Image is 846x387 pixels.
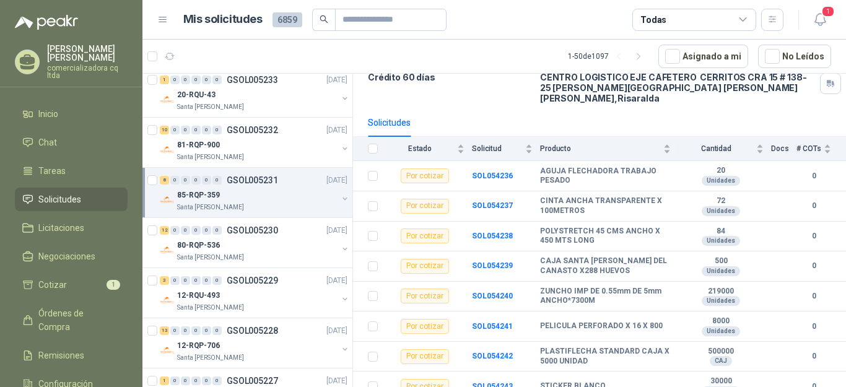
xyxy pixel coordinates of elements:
div: 0 [191,126,201,134]
b: PELICULA PERFORADO X 16 X 800 [540,321,663,331]
div: 0 [202,226,211,235]
p: GSOL005233 [227,76,278,84]
span: # COTs [796,144,821,153]
div: 12 [160,226,169,235]
p: Crédito 60 días [368,72,530,82]
div: 1 [160,76,169,84]
p: 81-RQP-900 [177,139,220,151]
p: comercializadora cq ltda [47,64,128,79]
span: Licitaciones [38,221,84,235]
b: 500 [678,256,764,266]
a: SOL054241 [472,322,513,331]
p: GSOL005230 [227,226,278,235]
p: [DATE] [326,325,347,337]
b: 84 [678,227,764,237]
div: Unidades [702,266,740,276]
p: [PERSON_NAME] [PERSON_NAME] [47,45,128,62]
span: Negociaciones [38,250,95,263]
div: 0 [181,326,190,335]
p: Santa [PERSON_NAME] [177,152,244,162]
div: 0 [212,76,222,84]
th: Estado [385,137,472,161]
div: 0 [191,376,201,385]
b: 0 [796,290,831,302]
b: 72 [678,196,764,206]
a: Tareas [15,159,128,183]
p: 85-RQP-359 [177,189,220,201]
b: ZUNCHO IMP DE 0.55mm DE 5mm ANCHO*7300M [540,287,671,306]
div: 0 [212,176,222,185]
div: 0 [191,276,201,285]
div: 1 - 50 de 1097 [568,46,648,66]
div: Por cotizar [401,199,449,214]
div: Por cotizar [401,319,449,334]
span: 6859 [273,12,302,27]
a: SOL054236 [472,172,513,180]
p: GSOL005229 [227,276,278,285]
p: Santa [PERSON_NAME] [177,253,244,263]
p: [DATE] [326,375,347,387]
p: Santa [PERSON_NAME] [177,202,244,212]
div: 0 [170,176,180,185]
a: Licitaciones [15,216,128,240]
a: Remisiones [15,344,128,367]
p: CENTRO LOGISTICO EJE CAFETERO CERRITOS CRA 15 # 138-25 [PERSON_NAME][GEOGRAPHIC_DATA] [PERSON_NAM... [540,72,815,103]
div: Por cotizar [401,349,449,364]
a: SOL054239 [472,261,513,270]
div: 0 [170,326,180,335]
p: GSOL005227 [227,376,278,385]
div: 10 [160,126,169,134]
b: 0 [796,321,831,333]
div: 0 [212,326,222,335]
b: PLASTIFLECHA STANDARD CAJA X 5000 UNIDAD [540,347,671,366]
a: Negociaciones [15,245,128,268]
a: 13 0 0 0 0 0 GSOL005228[DATE] Company Logo12-RQP-706Santa [PERSON_NAME] [160,323,350,363]
div: 0 [181,76,190,84]
div: 0 [170,276,180,285]
p: [DATE] [326,124,347,136]
div: 0 [202,76,211,84]
img: Company Logo [160,142,175,157]
a: SOL054242 [472,352,513,360]
th: # COTs [796,137,846,161]
b: SOL054237 [472,201,513,210]
span: search [320,15,328,24]
div: Solicitudes [368,116,411,129]
span: Remisiones [38,349,84,362]
p: Santa [PERSON_NAME] [177,303,244,313]
div: 0 [181,126,190,134]
div: 0 [170,226,180,235]
div: 0 [170,376,180,385]
div: 1 [160,376,169,385]
a: Cotizar1 [15,273,128,297]
b: CINTA ANCHA TRANSPARENTE X 100METROS [540,196,671,215]
b: AGUJA FLECHADORA TRABAJO PESADO [540,167,671,186]
span: Producto [540,144,661,153]
b: 20 [678,166,764,176]
div: 0 [191,176,201,185]
p: 12-RQP-706 [177,340,220,352]
button: No Leídos [758,45,831,68]
h1: Mis solicitudes [183,11,263,28]
div: 0 [212,276,222,285]
p: [DATE] [326,74,347,86]
span: 1 [821,6,835,17]
div: CAJ [710,356,732,366]
p: GSOL005228 [227,326,278,335]
b: 500000 [678,347,764,357]
b: 0 [796,200,831,212]
span: Tareas [38,164,66,178]
p: 80-RQP-536 [177,240,220,251]
div: Unidades [702,296,740,306]
div: 0 [212,376,222,385]
div: Por cotizar [401,289,449,303]
div: 0 [212,226,222,235]
div: 0 [181,276,190,285]
img: Company Logo [160,343,175,358]
div: 0 [202,276,211,285]
b: 0 [796,170,831,182]
th: Solicitud [472,137,540,161]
